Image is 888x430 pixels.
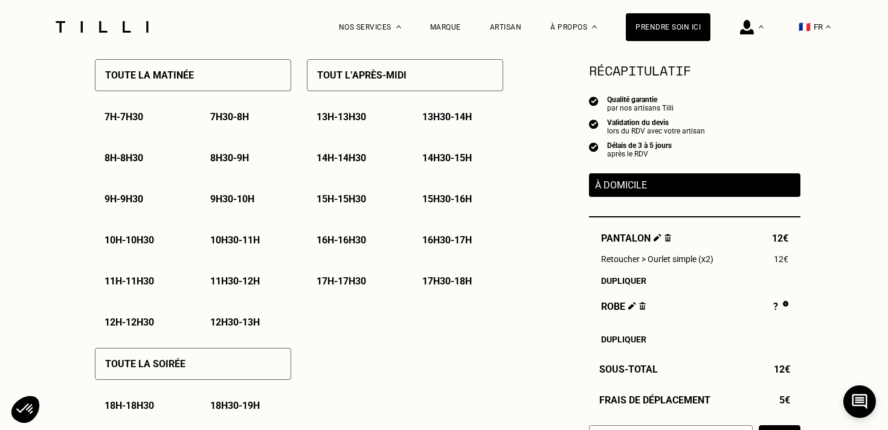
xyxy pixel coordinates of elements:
span: 12€ [774,254,788,264]
span: 12€ [774,364,790,375]
div: Dupliquer [601,335,788,344]
div: Dupliquer [601,276,788,286]
img: Éditer [628,302,636,310]
div: ? [773,301,788,314]
p: 8h - 8h30 [105,152,143,164]
p: Toute la matinée [105,69,194,81]
p: 9h30 - 10h [210,193,254,205]
div: Qualité garantie [607,95,674,104]
div: par nos artisans Tilli [607,104,674,112]
p: 11h30 - 12h [210,275,260,287]
p: 17h30 - 18h [422,275,472,287]
span: Robe [601,301,646,314]
p: 15h - 15h30 [317,193,366,205]
span: 12€ [772,233,788,244]
p: 10h - 10h30 [105,234,154,246]
div: Validation du devis [607,118,705,127]
div: Délais de 3 à 5 jours [607,141,672,150]
p: 10h30 - 11h [210,234,260,246]
img: Menu déroulant [396,25,401,28]
p: Tout l’après-midi [317,69,407,81]
img: Logo du service de couturière Tilli [51,21,153,33]
p: 18h30 - 19h [210,400,260,411]
div: lors du RDV avec votre artisan [607,127,705,135]
a: Artisan [490,23,522,31]
img: icon list info [589,95,599,106]
img: menu déroulant [826,25,831,28]
img: Supprimer [639,302,646,310]
img: icon list info [589,118,599,129]
p: 15h30 - 16h [422,193,472,205]
p: 12h - 12h30 [105,316,154,328]
p: 16h30 - 17h [422,234,472,246]
img: icône connexion [740,20,754,34]
div: Frais de déplacement [589,394,800,406]
p: Toute la soirée [105,358,185,370]
p: 9h - 9h30 [105,193,143,205]
p: 14h30 - 15h [422,152,472,164]
img: icon list info [589,141,599,152]
p: À domicile [595,179,794,191]
section: Récapitulatif [589,60,800,80]
p: 18h - 18h30 [105,400,154,411]
img: Pourquoi le prix est indéfini ? [783,301,788,307]
p: 8h30 - 9h [210,152,249,164]
a: Marque [430,23,461,31]
span: Pantalon [601,233,671,244]
img: Menu déroulant à propos [592,25,597,28]
p: 17h - 17h30 [317,275,366,287]
span: 🇫🇷 [799,21,811,33]
a: Prendre soin ici [626,13,710,41]
p: 14h - 14h30 [317,152,366,164]
p: 13h - 13h30 [317,111,366,123]
p: 16h - 16h30 [317,234,366,246]
p: 7h30 - 8h [210,111,249,123]
p: 13h30 - 14h [422,111,472,123]
p: 7h - 7h30 [105,111,143,123]
img: Éditer [654,234,661,242]
div: Sous-Total [589,364,800,375]
span: Retoucher > Ourlet simple (x2) [601,254,713,264]
span: 5€ [779,394,790,406]
p: 11h - 11h30 [105,275,154,287]
div: après le RDV [607,150,672,158]
img: Supprimer [664,234,671,242]
img: Menu déroulant [759,25,764,28]
p: 12h30 - 13h [210,316,260,328]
